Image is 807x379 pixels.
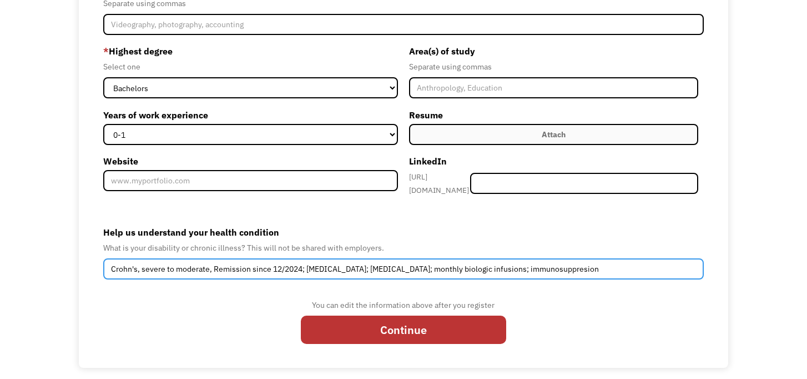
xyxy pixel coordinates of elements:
[103,223,704,241] label: Help us understand your health condition
[103,106,398,124] label: Years of work experience
[542,128,566,141] div: Attach
[301,298,506,312] div: You can edit the information above after you register
[409,60,698,73] div: Separate using commas
[409,77,698,98] input: Anthropology, Education
[103,42,398,60] label: Highest degree
[103,170,398,191] input: www.myportfolio.com
[409,42,698,60] label: Area(s) of study
[301,316,506,344] input: Continue
[103,258,704,280] input: Deafness, Depression, Diabetes
[409,106,698,124] label: Resume
[103,241,704,255] div: What is your disability or chronic illness? This will not be shared with employers.
[409,152,698,170] label: LinkedIn
[409,170,470,197] div: [URL][DOMAIN_NAME]
[409,124,698,145] label: Attach
[103,14,704,35] input: Videography, photography, accounting
[103,60,398,73] div: Select one
[103,152,398,170] label: Website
